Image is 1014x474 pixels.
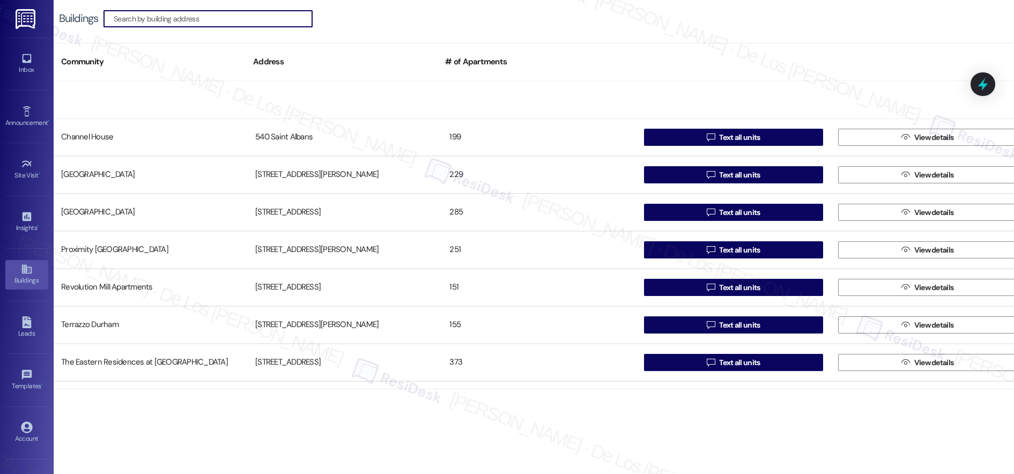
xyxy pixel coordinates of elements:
[5,418,48,447] a: Account
[248,352,442,373] div: [STREET_ADDRESS]
[719,132,760,143] span: Text all units
[901,358,909,367] i: 
[442,277,636,298] div: 151
[5,155,48,184] a: Site Visit •
[114,11,312,26] input: Search by building address
[59,13,98,24] div: Buildings
[54,202,248,223] div: [GEOGRAPHIC_DATA]
[39,170,40,177] span: •
[5,260,48,289] a: Buildings
[246,49,438,75] div: Address
[248,164,442,186] div: [STREET_ADDRESS][PERSON_NAME]
[914,207,954,218] span: View details
[719,169,760,181] span: Text all units
[442,164,636,186] div: 229
[901,171,909,179] i: 
[5,208,48,236] a: Insights •
[48,117,49,125] span: •
[644,204,823,221] button: Text all units
[54,314,248,336] div: Terrazzo Durham
[707,321,715,329] i: 
[5,366,48,395] a: Templates •
[5,49,48,78] a: Inbox
[707,358,715,367] i: 
[719,282,760,293] span: Text all units
[644,279,823,296] button: Text all units
[442,314,636,336] div: 155
[442,352,636,373] div: 373
[248,127,442,148] div: 540 Saint Albans
[901,133,909,142] i: 
[901,208,909,217] i: 
[914,169,954,181] span: View details
[37,223,39,230] span: •
[438,49,630,75] div: # of Apartments
[914,320,954,331] span: View details
[901,283,909,292] i: 
[901,321,909,329] i: 
[914,357,954,368] span: View details
[644,129,823,146] button: Text all units
[54,352,248,373] div: The Eastern Residences at [GEOGRAPHIC_DATA]
[54,164,248,186] div: [GEOGRAPHIC_DATA]
[54,239,248,261] div: Proximity [GEOGRAPHIC_DATA]
[54,127,248,148] div: Channel House
[707,283,715,292] i: 
[644,241,823,258] button: Text all units
[248,202,442,223] div: [STREET_ADDRESS]
[644,316,823,334] button: Text all units
[16,9,38,29] img: ResiDesk Logo
[442,239,636,261] div: 251
[707,208,715,217] i: 
[719,320,760,331] span: Text all units
[719,357,760,368] span: Text all units
[5,313,48,342] a: Leads
[719,245,760,256] span: Text all units
[707,133,715,142] i: 
[54,49,246,75] div: Community
[707,246,715,254] i: 
[719,207,760,218] span: Text all units
[248,314,442,336] div: [STREET_ADDRESS][PERSON_NAME]
[41,381,43,388] span: •
[442,202,636,223] div: 285
[914,282,954,293] span: View details
[901,246,909,254] i: 
[442,127,636,148] div: 199
[248,277,442,298] div: [STREET_ADDRESS]
[707,171,715,179] i: 
[54,277,248,298] div: Revolution Mill Apartments
[914,245,954,256] span: View details
[644,166,823,183] button: Text all units
[644,354,823,371] button: Text all units
[248,239,442,261] div: [STREET_ADDRESS][PERSON_NAME]
[914,132,954,143] span: View details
